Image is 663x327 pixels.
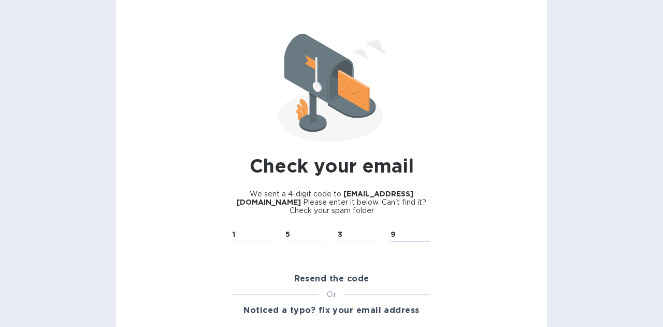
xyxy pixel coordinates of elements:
img: mailbox [278,34,385,142]
b: [EMAIL_ADDRESS][DOMAIN_NAME] [237,190,413,206]
button: Resend the code [286,268,378,289]
span: Noticed a typo? fix your email address [243,304,419,317]
span: Resend the code [294,273,369,285]
p: Or [327,289,336,300]
b: Check your email [250,154,414,177]
button: Noticed a typo? fix your email address [235,300,427,321]
span: We sent a 4-digit code to Please enter it below. Can't find it? Check your spam folder [233,190,430,215]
